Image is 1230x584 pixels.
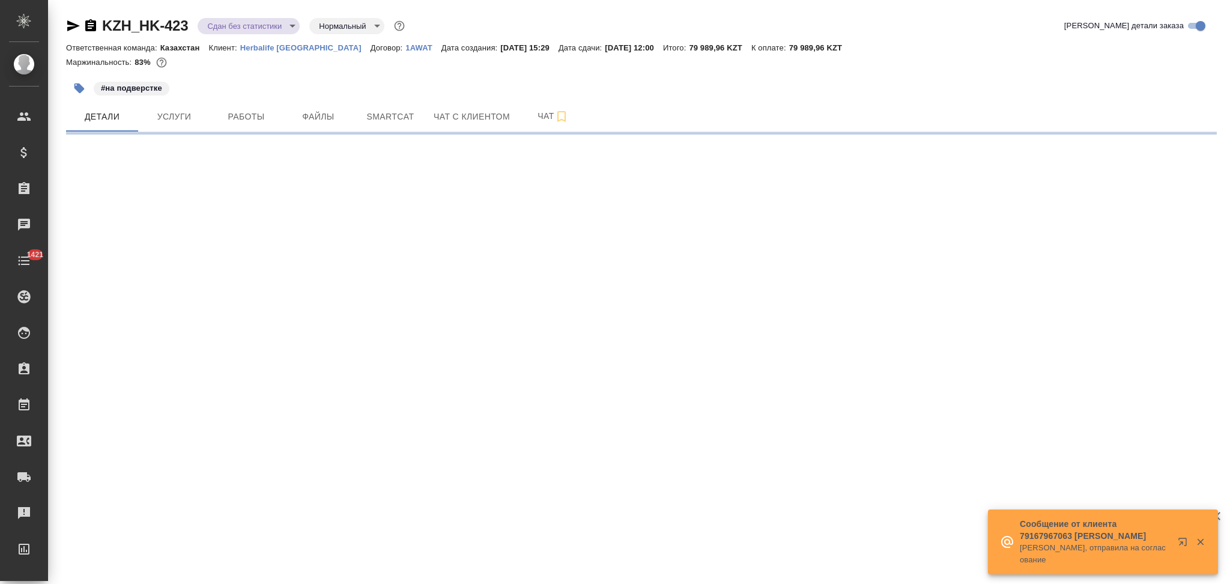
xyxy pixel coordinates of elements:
[1188,537,1213,547] button: Закрыть
[315,21,369,31] button: Нормальный
[160,43,209,52] p: Казахстан
[66,43,160,52] p: Ответственная команда:
[66,19,80,33] button: Скопировать ссылку для ЯМессенджера
[240,42,371,52] a: Herbalife [GEOGRAPHIC_DATA]
[524,109,582,124] span: Чат
[434,109,510,124] span: Чат с клиентом
[217,109,275,124] span: Работы
[198,18,300,34] div: Сдан без статистики
[83,19,98,33] button: Скопировать ссылку
[554,109,569,124] svg: Подписаться
[289,109,347,124] span: Файлы
[789,43,852,52] p: 79 989,96 KZT
[92,82,171,93] span: на подверстке
[240,43,371,52] p: Herbalife [GEOGRAPHIC_DATA]
[392,18,407,34] button: Доп статусы указывают на важность/срочность заказа
[605,43,663,52] p: [DATE] 12:00
[751,43,789,52] p: К оплате:
[362,109,419,124] span: Smartcat
[102,17,188,34] a: KZH_HK-423
[371,43,406,52] p: Договор:
[135,58,153,67] p: 83%
[405,43,441,52] p: 1AWAT
[73,109,131,124] span: Детали
[66,58,135,67] p: Маржинальность:
[500,43,559,52] p: [DATE] 15:29
[1020,518,1170,542] p: Сообщение от клиента 79167967063 [PERSON_NAME]
[204,21,285,31] button: Сдан без статистики
[663,43,689,52] p: Итого:
[1064,20,1184,32] span: [PERSON_NAME] детали заказа
[20,249,50,261] span: 1421
[1020,542,1170,566] p: [PERSON_NAME], отправила на согласование
[309,18,384,34] div: Сдан без статистики
[66,75,92,102] button: Добавить тэг
[1171,530,1199,559] button: Открыть в новой вкладке
[689,43,751,52] p: 79 989,96 KZT
[405,42,441,52] a: 1AWAT
[154,55,169,70] button: 1854.55 RUB;
[559,43,605,52] p: Дата сдачи:
[3,246,45,276] a: 1421
[441,43,500,52] p: Дата создания:
[208,43,240,52] p: Клиент:
[101,82,162,94] p: #на подверстке
[145,109,203,124] span: Услуги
